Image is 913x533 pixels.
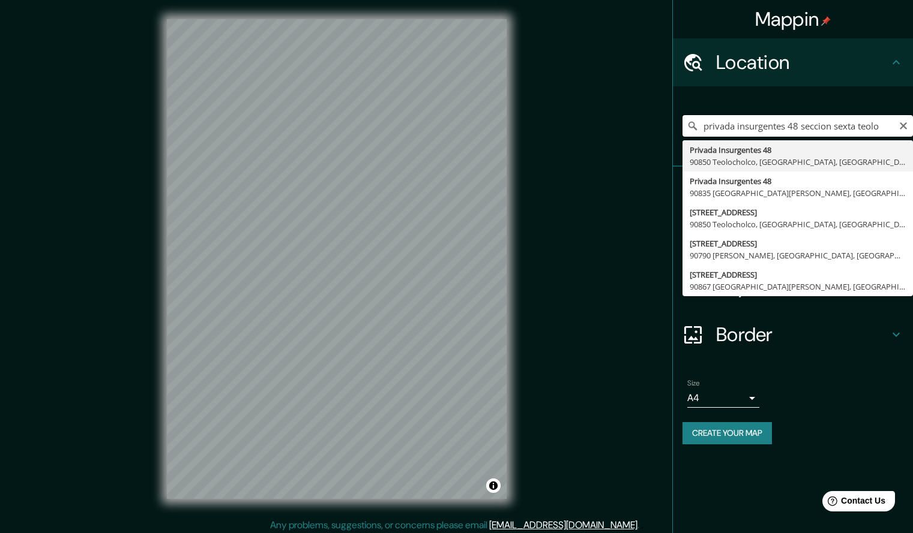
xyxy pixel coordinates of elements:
div: Pins [673,167,913,215]
div: [STREET_ADDRESS] [690,206,906,218]
div: [STREET_ADDRESS] [690,237,906,249]
button: Clear [899,119,908,131]
div: [STREET_ADDRESS] [690,269,906,281]
div: A4 [687,389,759,408]
div: . [641,518,643,532]
p: Any problems, suggestions, or concerns please email . [270,518,639,532]
div: 90790 [PERSON_NAME], [GEOGRAPHIC_DATA], [GEOGRAPHIC_DATA] [690,249,906,261]
div: . [639,518,641,532]
h4: Mappin [755,7,831,31]
button: Toggle attribution [486,478,501,493]
h4: Border [716,323,889,347]
div: 90850 Teolocholco, [GEOGRAPHIC_DATA], [GEOGRAPHIC_DATA] [690,218,906,230]
div: 90835 [GEOGRAPHIC_DATA][PERSON_NAME], [GEOGRAPHIC_DATA], [GEOGRAPHIC_DATA] [690,187,906,199]
div: 90867 [GEOGRAPHIC_DATA][PERSON_NAME], [GEOGRAPHIC_DATA], [GEOGRAPHIC_DATA] [690,281,906,293]
div: Privada Insurgentes 48 [690,175,906,187]
div: Privada Insurgentes 48 [690,144,906,156]
div: Style [673,215,913,263]
canvas: Map [167,19,507,499]
div: Layout [673,263,913,311]
label: Size [687,378,700,389]
input: Pick your city or area [682,115,913,137]
div: Border [673,311,913,359]
img: pin-icon.png [821,16,831,26]
h4: Location [716,50,889,74]
button: Create your map [682,422,772,444]
div: Location [673,38,913,86]
a: [EMAIL_ADDRESS][DOMAIN_NAME] [489,519,637,531]
div: 90850 Teolocholco, [GEOGRAPHIC_DATA], [GEOGRAPHIC_DATA] [690,156,906,168]
iframe: Help widget launcher [806,486,900,520]
h4: Layout [716,275,889,299]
